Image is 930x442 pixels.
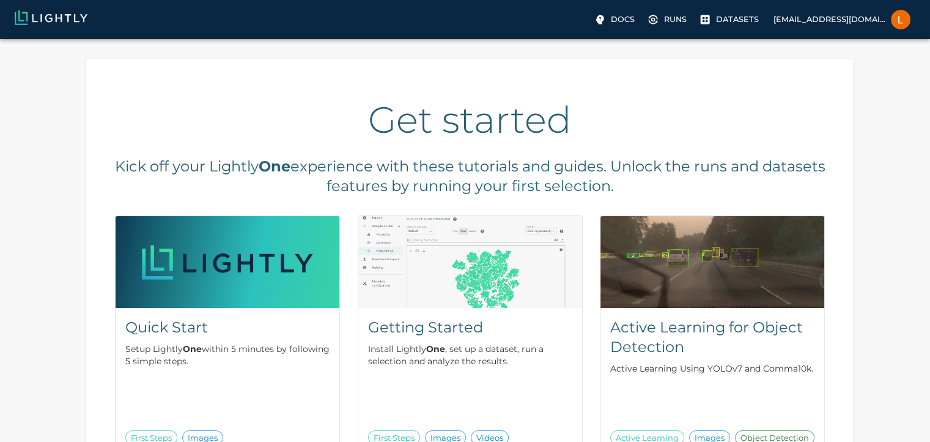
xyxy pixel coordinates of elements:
h5: Getting Started [368,318,572,337]
h5: Active Learning for Object Detection [610,318,814,357]
p: Datasets [716,13,759,25]
p: Install Lightly , set up a dataset, run a selection and analyze the results. [368,343,572,367]
label: [EMAIL_ADDRESS][DOMAIN_NAME]Luis Angel Matos Moreno [769,6,915,33]
p: Runs [664,13,687,25]
p: Setup Lightly within 5 minutes by following 5 simple steps. [125,343,330,367]
a: Please complete one of our getting started guides to active the full UI [696,10,764,29]
p: Active Learning Using YOLOv7 and Comma10k. [610,362,814,375]
b: One [259,157,290,175]
img: Getting Started [358,216,582,308]
img: Quick Start [116,216,339,308]
label: Docs [591,10,640,29]
h2: Get started [111,98,829,142]
h5: Kick off your Lightly experience with these tutorials and guides. Unlock the runs and datasets fe... [111,157,829,196]
p: Docs [611,13,635,25]
img: Active Learning for Object Detection [600,216,824,308]
img: Luis Angel Matos Moreno [891,10,910,29]
a: Please complete one of our getting started guides to active the full UI [644,10,692,29]
b: One [183,343,202,354]
img: Lightly [15,10,87,25]
p: [EMAIL_ADDRESS][DOMAIN_NAME] [773,13,886,25]
b: One [426,343,445,354]
h5: Quick Start [125,318,330,337]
